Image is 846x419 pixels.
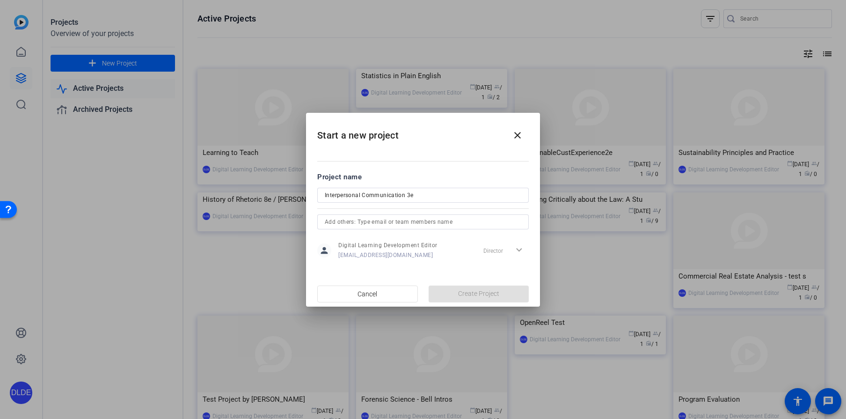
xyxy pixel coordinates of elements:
[512,130,523,141] mat-icon: close
[306,113,540,151] h2: Start a new project
[325,190,521,201] input: Enter Project Name
[317,243,331,257] mat-icon: person
[338,242,438,249] span: Digital Learning Development Editor
[325,216,521,228] input: Add others: Type email or team members name
[338,251,438,259] span: [EMAIL_ADDRESS][DOMAIN_NAME]
[317,286,418,302] button: Cancel
[357,285,377,303] span: Cancel
[317,172,529,182] div: Project name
